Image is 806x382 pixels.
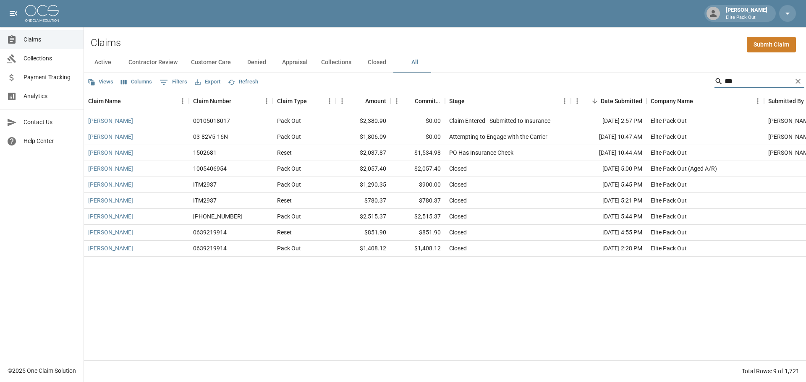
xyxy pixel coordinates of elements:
[726,14,767,21] p: Elite Pack Out
[353,95,365,107] button: Sort
[193,117,230,125] div: 00105018017
[646,89,764,113] div: Company Name
[449,89,465,113] div: Stage
[189,89,273,113] div: Claim Number
[336,225,390,241] div: $851.90
[88,133,133,141] a: [PERSON_NAME]
[589,95,601,107] button: Sort
[651,196,687,205] div: Elite Pack Out
[751,95,764,107] button: Menu
[449,244,467,252] div: Closed
[24,92,77,101] span: Analytics
[88,196,133,205] a: [PERSON_NAME]
[336,145,390,161] div: $2,037.87
[323,95,336,107] button: Menu
[8,366,76,375] div: © 2025 One Claim Solution
[193,244,227,252] div: 0639219914
[445,89,571,113] div: Stage
[571,95,584,107] button: Menu
[415,89,441,113] div: Committed Amount
[5,5,22,22] button: open drawer
[24,73,77,82] span: Payment Tracking
[336,89,390,113] div: Amount
[792,75,804,88] button: Clear
[651,244,687,252] div: Elite Pack Out
[184,52,238,73] button: Customer Care
[277,244,301,252] div: Pack Out
[747,37,796,52] a: Submit Claim
[277,196,292,205] div: Reset
[307,95,319,107] button: Sort
[314,52,358,73] button: Collections
[449,212,467,221] div: Closed
[601,89,642,113] div: Date Submitted
[157,75,189,89] button: Show filters
[273,89,336,113] div: Claim Type
[449,196,467,205] div: Closed
[277,89,307,113] div: Claim Type
[86,75,115,88] button: Views
[571,113,646,129] div: [DATE] 2:57 PM
[336,193,390,209] div: $780.37
[193,133,228,141] div: 03-82V5-16N
[277,164,301,173] div: Pack Out
[365,89,386,113] div: Amount
[396,52,434,73] button: All
[193,180,217,189] div: ITM2937
[193,228,227,236] div: 0639219914
[651,117,687,125] div: Elite Pack Out
[390,241,445,257] div: $1,408.12
[651,148,687,157] div: Elite Pack Out
[193,75,222,88] button: Export
[88,228,133,236] a: [PERSON_NAME]
[390,193,445,209] div: $780.37
[390,113,445,129] div: $0.00
[193,164,227,173] div: 1005406954
[277,228,292,236] div: Reset
[336,177,390,193] div: $1,290.35
[390,145,445,161] div: $1,534.98
[24,35,77,44] span: Claims
[88,212,133,221] a: [PERSON_NAME]
[336,129,390,145] div: $1,806.09
[84,52,122,73] button: Active
[24,54,77,63] span: Collections
[571,161,646,177] div: [DATE] 5:00 PM
[403,95,415,107] button: Sort
[651,180,687,189] div: Elite Pack Out
[121,95,133,107] button: Sort
[449,164,467,173] div: Closed
[571,209,646,225] div: [DATE] 5:44 PM
[88,89,121,113] div: Claim Name
[119,75,154,88] button: Select columns
[571,177,646,193] div: [DATE] 5:45 PM
[571,129,646,145] div: [DATE] 10:47 AM
[390,89,445,113] div: Committed Amount
[390,177,445,193] div: $900.00
[24,118,77,127] span: Contact Us
[88,164,133,173] a: [PERSON_NAME]
[693,95,705,107] button: Sort
[358,52,396,73] button: Closed
[260,95,273,107] button: Menu
[88,117,133,125] a: [PERSON_NAME]
[651,164,717,173] div: Elite Pack Out (Aged A/R)
[275,52,314,73] button: Appraisal
[84,52,806,73] div: dynamic tabs
[231,95,243,107] button: Sort
[571,89,646,113] div: Date Submitted
[449,117,550,125] div: Claim Entered - Submitted to Insurance
[336,95,348,107] button: Menu
[465,95,476,107] button: Sort
[390,209,445,225] div: $2,515.37
[714,75,804,90] div: Search
[277,212,301,221] div: Pack Out
[193,212,243,221] div: 01-004-001024
[449,133,547,141] div: Attempting to Engage with the Carrier
[88,180,133,189] a: [PERSON_NAME]
[651,89,693,113] div: Company Name
[277,148,292,157] div: Reset
[390,129,445,145] div: $0.00
[651,133,687,141] div: Elite Pack Out
[176,95,189,107] button: Menu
